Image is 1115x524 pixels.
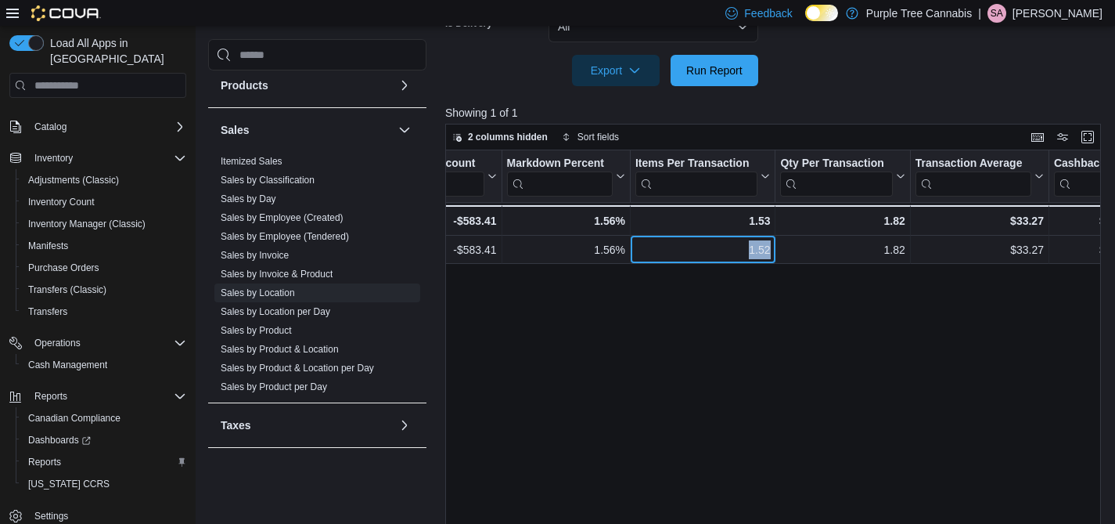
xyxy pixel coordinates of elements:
a: Dashboards [16,429,192,451]
button: Transfers (Classic) [16,279,192,301]
span: Sales by Classification [221,174,315,186]
span: Inventory [34,152,73,164]
span: Adjustments (Classic) [28,174,119,186]
span: Catalog [28,117,186,136]
div: -$583.41 [400,241,496,260]
span: Cash Management [28,359,107,371]
button: Run Report [671,55,758,86]
button: Qty Per Transaction [780,157,905,197]
p: | [978,4,981,23]
button: Transaction Average [915,157,1044,197]
a: Sales by Day [221,193,276,204]
span: Manifests [22,237,186,255]
div: Sales [208,152,426,403]
span: Catalog [34,121,67,133]
span: Sales by Product [221,324,292,337]
div: 1.82 [780,211,905,230]
span: Sales by Day [221,193,276,205]
a: Sales by Employee (Tendered) [221,231,349,242]
a: Sales by Product & Location [221,344,339,355]
a: Reports [22,453,67,472]
button: Reports [3,385,192,407]
span: Itemized Sales [221,155,282,168]
span: Sales by Employee (Tendered) [221,230,349,243]
button: Display options [1053,128,1072,146]
button: Products [395,76,414,95]
span: Transfers (Classic) [22,280,186,299]
span: Transfers [28,305,67,318]
input: Dark Mode [805,5,838,21]
button: Transfers [16,301,192,323]
button: Operations [28,334,87,352]
button: Catalog [3,116,192,138]
span: Transfers [22,302,186,321]
div: Qty Per Transaction [780,157,892,172]
span: Inventory [28,149,186,168]
a: Itemized Sales [221,156,282,167]
span: Cash Management [22,356,186,374]
a: Sales by Product [221,325,292,336]
button: Catalog [28,117,73,136]
span: Purchase Orders [22,258,186,277]
button: Products [221,78,392,93]
a: Sales by Classification [221,175,315,186]
span: Sales by Product & Location per Day [221,362,374,374]
span: Sort fields [577,131,619,143]
div: 1.56% [506,211,624,230]
a: Cash Management [22,356,113,374]
span: Sales by Product & Location [221,343,339,356]
span: Sales by Invoice & Product [221,268,333,280]
a: Inventory Count [22,193,101,211]
a: Sales by Employee (Created) [221,212,343,223]
span: Dashboards [22,431,186,450]
span: Load All Apps in [GEOGRAPHIC_DATA] [44,35,186,67]
span: Reports [28,387,186,406]
a: Dashboards [22,431,97,450]
span: Washington CCRS [22,475,186,493]
button: All [549,11,758,42]
button: Export [572,55,660,86]
button: Taxes [221,417,392,433]
span: Run Report [686,63,743,78]
div: Markdown Percent [506,157,612,172]
h3: Sales [221,122,250,138]
button: Keyboard shortcuts [1028,128,1047,146]
div: $33.27 [915,241,1044,260]
button: Reports [28,387,74,406]
button: Markdown Percent [506,157,624,197]
span: 2 columns hidden [468,131,548,143]
span: Reports [34,390,67,403]
button: Reports [16,451,192,473]
button: Total Discount [400,157,496,197]
button: Operations [3,332,192,354]
a: Transfers [22,302,74,321]
a: Inventory Manager (Classic) [22,215,152,233]
span: Feedback [744,5,792,21]
div: Cashback [1054,157,1114,172]
button: Items Per Transaction [635,157,771,197]
p: Showing 1 of 1 [445,105,1108,121]
span: Inventory Manager (Classic) [28,218,146,230]
span: Dark Mode [805,21,806,22]
span: Reports [28,456,61,468]
div: $33.27 [915,211,1044,230]
a: Manifests [22,237,74,255]
button: Sort fields [556,128,625,146]
button: Manifests [16,235,192,257]
div: -$583.41 [400,211,496,230]
a: Sales by Location [221,287,295,298]
span: Sales by Invoice [221,249,289,262]
button: Inventory Manager (Classic) [16,213,192,235]
button: Sales [395,121,414,139]
span: Settings [34,510,68,522]
button: Inventory [28,149,79,168]
button: Inventory Count [16,191,192,213]
h3: Products [221,78,268,93]
div: Transaction Average [915,157,1031,197]
a: Sales by Product per Day [221,381,327,392]
div: 1.52 [635,241,771,260]
div: Total Discount [400,157,484,172]
button: Cash Management [16,354,192,376]
button: Taxes [395,416,414,435]
span: Manifests [28,240,68,252]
